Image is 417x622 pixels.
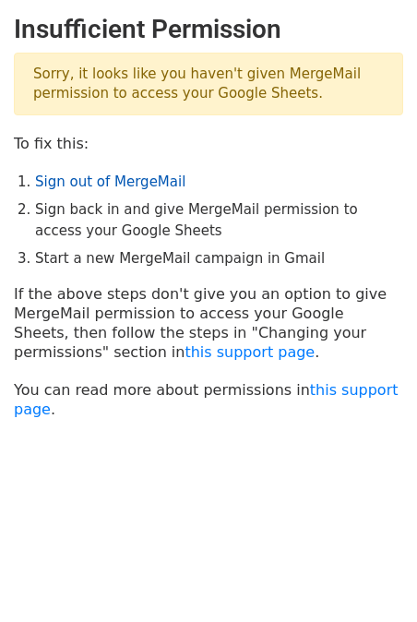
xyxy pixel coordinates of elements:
[14,380,403,419] p: You can read more about permissions in .
[14,284,403,362] p: If the above steps don't give you an option to give MergeMail permission to access your Google Sh...
[35,248,403,269] li: Start a new MergeMail campaign in Gmail
[185,343,315,361] a: this support page
[35,173,185,190] a: Sign out of MergeMail
[14,14,403,45] h2: Insufficient Permission
[14,53,403,115] p: Sorry, it looks like you haven't given MergeMail permission to access your Google Sheets.
[325,533,417,622] iframe: Chat Widget
[35,199,403,241] li: Sign back in and give MergeMail permission to access your Google Sheets
[14,134,403,153] p: To fix this:
[14,381,399,418] a: this support page
[325,533,417,622] div: Tiện ích trò chuyện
